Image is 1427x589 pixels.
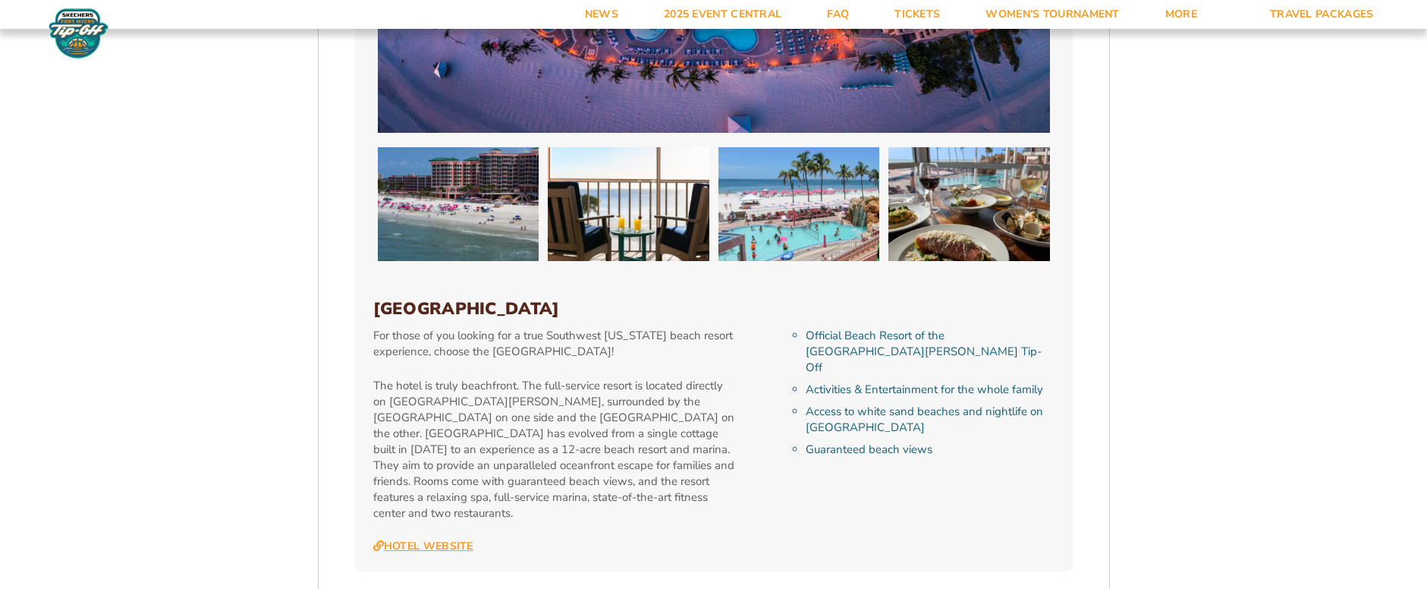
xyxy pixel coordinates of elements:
[806,382,1054,398] li: Activities & Entertainment for the whole family
[806,328,1054,376] li: Official Beach Resort of the [GEOGRAPHIC_DATA][PERSON_NAME] Tip-Off
[373,328,737,360] p: For those of you looking for a true Southwest [US_STATE] beach resort experience, choose the [GEO...
[806,442,1054,458] li: Guaranteed beach views
[548,147,709,261] img: Pink Shell Beach Resort & Marina (BEACH 2025)
[373,299,1055,319] h3: [GEOGRAPHIC_DATA]
[46,8,112,59] img: Fort Myers Tip-Off
[373,540,473,553] a: Hotel Website
[888,147,1050,261] img: Pink Shell Beach Resort & Marina (BEACH 2025)
[373,378,737,521] p: The hotel is truly beachfront. The full-service resort is located directly on [GEOGRAPHIC_DATA][P...
[718,147,880,261] img: Pink Shell Beach Resort & Marina (BEACH 2025)
[378,147,539,261] img: Pink Shell Beach Resort & Marina (BEACH 2025)
[806,404,1054,436] li: Access to white sand beaches and nightlife on [GEOGRAPHIC_DATA]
